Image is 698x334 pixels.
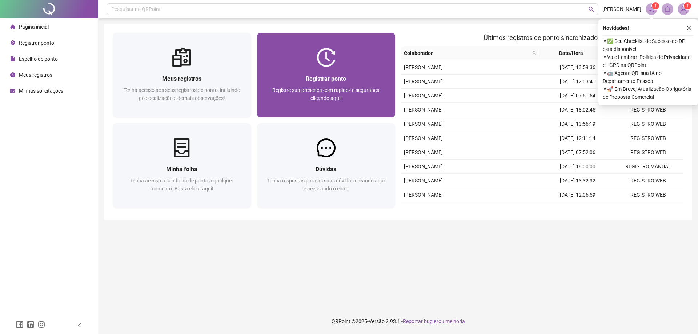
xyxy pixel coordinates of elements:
[664,6,671,12] span: bell
[542,117,613,131] td: [DATE] 13:56:19
[684,2,691,9] sup: Atualize o seu contato no menu Meus Dados
[162,75,201,82] span: Meus registros
[542,145,613,160] td: [DATE] 07:52:06
[19,88,63,94] span: Minhas solicitações
[603,69,694,85] span: ⚬ 🤖 Agente QR: sua IA no Departamento Pessoal
[542,49,600,57] span: Data/Hora
[10,88,15,93] span: schedule
[124,87,240,101] span: Tenha acesso aos seus registros de ponto, incluindo geolocalização e demais observações!
[257,33,396,117] a: Registrar pontoRegistre sua presença com rapidez e segurança clicando aqui!
[652,2,659,9] sup: 1
[404,192,443,198] span: [PERSON_NAME]
[613,174,683,188] td: REGISTRO WEB
[613,202,683,216] td: REGISTRO WEB
[10,24,15,29] span: home
[542,131,613,145] td: [DATE] 12:11:14
[403,318,465,324] span: Reportar bug e/ou melhoria
[613,103,683,117] td: REGISTRO WEB
[542,174,613,188] td: [DATE] 13:32:32
[10,72,15,77] span: clock-circle
[613,131,683,145] td: REGISTRO WEB
[602,5,641,13] span: [PERSON_NAME]
[257,123,396,208] a: DúvidasTenha respostas para as suas dúvidas clicando aqui e acessando o chat!
[316,166,336,173] span: Dúvidas
[130,178,233,192] span: Tenha acesso a sua folha de ponto a qualquer momento. Basta clicar aqui!
[113,33,251,117] a: Meus registrosTenha acesso aos seus registros de ponto, incluindo geolocalização e demais observa...
[113,123,251,208] a: Minha folhaTenha acesso a sua folha de ponto a qualquer momento. Basta clicar aqui!
[542,103,613,117] td: [DATE] 18:02:45
[648,6,655,12] span: notification
[686,3,689,8] span: 1
[19,72,52,78] span: Meus registros
[19,24,49,30] span: Página inicial
[603,85,694,101] span: ⚬ 🚀 Em Breve, Atualização Obrigatória de Proposta Comercial
[484,34,601,41] span: Últimos registros de ponto sincronizados
[531,48,538,59] span: search
[542,75,613,89] td: [DATE] 12:03:41
[19,56,58,62] span: Espelho de ponto
[603,37,694,53] span: ⚬ ✅ Seu Checklist de Sucesso do DP está disponível
[166,166,197,173] span: Minha folha
[19,40,54,46] span: Registrar ponto
[404,93,443,98] span: [PERSON_NAME]
[603,24,629,32] span: Novidades !
[77,323,82,328] span: left
[613,188,683,202] td: REGISTRO WEB
[654,3,657,8] span: 1
[10,40,15,45] span: environment
[404,149,443,155] span: [PERSON_NAME]
[687,25,692,31] span: close
[539,46,609,60] th: Data/Hora
[613,145,683,160] td: REGISTRO WEB
[404,178,443,184] span: [PERSON_NAME]
[306,75,346,82] span: Registrar ponto
[38,321,45,328] span: instagram
[369,318,385,324] span: Versão
[542,60,613,75] td: [DATE] 13:59:36
[404,107,443,113] span: [PERSON_NAME]
[404,121,443,127] span: [PERSON_NAME]
[542,89,613,103] td: [DATE] 07:51:54
[98,309,698,334] footer: QRPoint © 2025 - 2.93.1 -
[613,117,683,131] td: REGISTRO WEB
[267,178,385,192] span: Tenha respostas para as suas dúvidas clicando aqui e acessando o chat!
[603,53,694,69] span: ⚬ Vale Lembrar: Política de Privacidade e LGPD na QRPoint
[404,49,529,57] span: Colaborador
[404,135,443,141] span: [PERSON_NAME]
[16,321,23,328] span: facebook
[404,64,443,70] span: [PERSON_NAME]
[613,160,683,174] td: REGISTRO MANUAL
[678,4,689,15] img: 63900
[404,164,443,169] span: [PERSON_NAME]
[27,321,34,328] span: linkedin
[404,79,443,84] span: [PERSON_NAME]
[542,202,613,216] td: [DATE] 07:44:58
[542,188,613,202] td: [DATE] 12:06:59
[10,56,15,61] span: file
[542,160,613,174] td: [DATE] 18:00:00
[589,7,594,12] span: search
[532,51,537,55] span: search
[272,87,380,101] span: Registre sua presença com rapidez e segurança clicando aqui!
